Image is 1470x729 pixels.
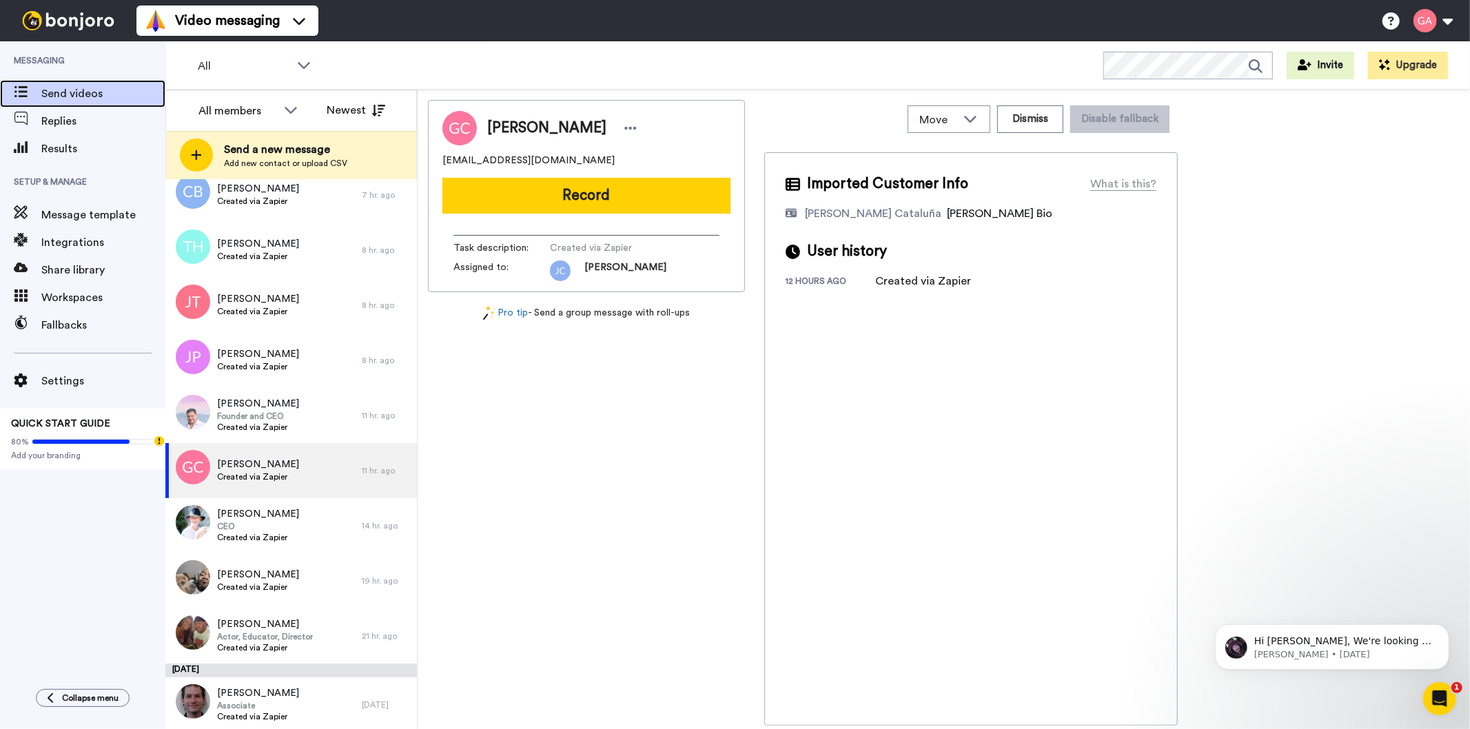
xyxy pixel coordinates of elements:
[62,692,119,704] span: Collapse menu
[453,241,550,255] span: Task description :
[1070,105,1170,133] button: Disable fallback
[217,306,299,317] span: Created via Zapier
[176,285,210,319] img: jt.png
[11,450,154,461] span: Add your branding
[41,317,165,333] span: Fallbacks
[41,85,165,102] span: Send videos
[805,205,941,222] div: [PERSON_NAME] Cataluña
[362,575,410,586] div: 19 hr. ago
[224,141,347,158] span: Send a new message
[875,273,971,289] div: Created via Zapier
[224,158,347,169] span: Add new contact or upload CSV
[453,260,550,281] span: Assigned to:
[362,245,410,256] div: 8 hr. ago
[217,397,299,411] span: [PERSON_NAME]
[217,568,299,582] span: [PERSON_NAME]
[362,410,410,421] div: 11 hr. ago
[11,436,29,447] span: 80%
[442,111,477,145] img: Image of Grace Christiansen
[41,262,165,278] span: Share library
[362,355,410,366] div: 8 hr. ago
[997,105,1063,133] button: Dismiss
[217,686,299,700] span: [PERSON_NAME]
[1287,52,1354,79] button: Invite
[362,300,410,311] div: 8 hr. ago
[36,689,130,707] button: Collapse menu
[176,505,210,540] img: 9f89a8d5-7acf-4577-96f5-994c35b39e13.jpg
[362,520,410,531] div: 14 hr. ago
[217,631,313,642] span: Actor, Educator, Director
[175,11,280,30] span: Video messaging
[919,112,957,128] span: Move
[145,10,167,32] img: vm-color.svg
[217,411,299,422] span: Founder and CEO
[947,208,1052,219] span: [PERSON_NAME] Bio
[217,422,299,433] span: Created via Zapier
[362,699,410,710] div: [DATE]
[584,260,666,281] span: [PERSON_NAME]
[153,435,165,447] div: Tooltip anchor
[217,642,313,653] span: Created via Zapier
[807,241,887,262] span: User history
[362,465,410,476] div: 11 hr. ago
[217,532,299,543] span: Created via Zapier
[176,340,210,374] img: jp.png
[217,292,299,306] span: [PERSON_NAME]
[17,11,120,30] img: bj-logo-header-white.svg
[198,58,290,74] span: All
[176,615,210,650] img: dfdb9495-02a6-44a6-ac8b-73ef1917a166.jpg
[198,103,277,119] div: All members
[362,189,410,201] div: 7 hr. ago
[217,182,299,196] span: [PERSON_NAME]
[217,361,299,372] span: Created via Zapier
[1090,176,1156,192] div: What is this?
[41,373,165,389] span: Settings
[217,347,299,361] span: [PERSON_NAME]
[1194,595,1470,692] iframe: Intercom notifications message
[41,234,165,251] span: Integrations
[176,174,210,209] img: cb.png
[217,237,299,251] span: [PERSON_NAME]
[807,174,968,194] span: Imported Customer Info
[442,154,615,167] span: [EMAIL_ADDRESS][DOMAIN_NAME]
[41,141,165,157] span: Results
[217,521,299,532] span: CEO
[217,582,299,593] span: Created via Zapier
[316,96,396,124] button: Newest
[217,617,313,631] span: [PERSON_NAME]
[428,306,745,320] div: - Send a group message with roll-ups
[1423,682,1456,715] iframe: Intercom live chat
[41,207,165,223] span: Message template
[483,306,496,320] img: magic-wand.svg
[176,684,210,719] img: b964701b-81eb-4dfd-8361-b342f5860013.jpg
[487,118,606,138] span: [PERSON_NAME]
[483,306,529,320] a: Pro tip
[362,630,410,641] div: 21 hr. ago
[176,560,210,595] img: 730eda49-a1ea-4421-8d9d-0f9328947313.jpg
[176,229,210,264] img: th.png
[550,260,571,281] img: jc.png
[217,196,299,207] span: Created via Zapier
[217,700,299,711] span: Associate
[217,711,299,722] span: Created via Zapier
[176,395,210,429] img: 650f7dfd-fe92-44d3-aa82-e4584eb6ff0e.jpg
[1368,52,1448,79] button: Upgrade
[11,419,110,429] span: QUICK START GUIDE
[550,241,681,255] span: Created via Zapier
[217,507,299,521] span: [PERSON_NAME]
[442,178,731,214] button: Record
[217,458,299,471] span: [PERSON_NAME]
[41,289,165,306] span: Workspaces
[217,251,299,262] span: Created via Zapier
[176,450,210,484] img: gc.png
[41,113,165,130] span: Replies
[217,471,299,482] span: Created via Zapier
[165,664,417,677] div: [DATE]
[1451,682,1462,693] span: 1
[786,276,875,289] div: 12 hours ago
